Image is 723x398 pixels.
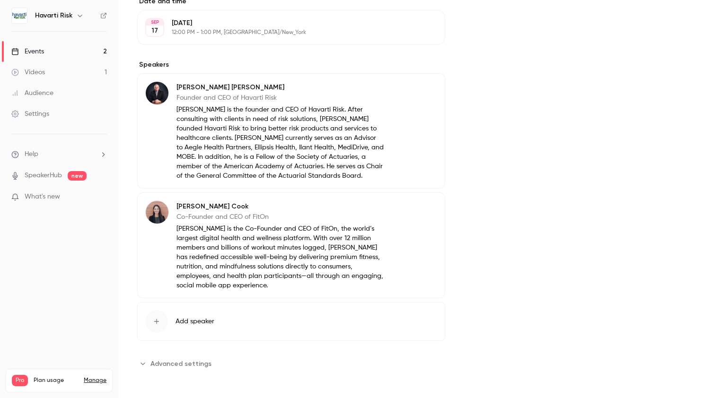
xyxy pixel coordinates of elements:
[176,202,384,211] p: [PERSON_NAME] Cook
[137,302,445,341] button: Add speaker
[84,377,106,384] a: Manage
[34,377,78,384] span: Plan usage
[35,11,72,20] h6: Havarti Risk
[151,26,158,35] p: 17
[11,109,49,119] div: Settings
[150,359,212,369] span: Advanced settings
[137,60,445,69] label: Speakers
[176,93,384,103] p: Founder and CEO of Havarti Risk
[25,192,60,202] span: What's new
[137,73,445,189] div: Keith Passwater[PERSON_NAME] [PERSON_NAME]Founder and CEO of Havarti Risk[PERSON_NAME] is the fou...
[176,224,384,290] p: [PERSON_NAME] is the Co-Founder and CEO of FitOn, the world’s largest digital health and wellness...
[11,68,45,77] div: Videos
[137,192,445,298] div: Lindsay Cook[PERSON_NAME] CookCo-Founder and CEO of FitOn[PERSON_NAME] is the Co-Founder and CEO ...
[146,201,168,224] img: Lindsay Cook
[176,317,214,326] span: Add speaker
[68,171,87,181] span: new
[11,88,53,98] div: Audience
[146,82,168,104] img: Keith Passwater
[11,47,44,56] div: Events
[172,18,395,28] p: [DATE]
[176,83,384,92] p: [PERSON_NAME] [PERSON_NAME]
[146,19,163,26] div: SEP
[12,8,27,23] img: Havarti Risk
[25,149,38,159] span: Help
[137,356,217,371] button: Advanced settings
[12,375,28,386] span: Pro
[137,356,445,371] section: Advanced settings
[96,193,107,201] iframe: Noticeable Trigger
[11,149,107,159] li: help-dropdown-opener
[25,171,62,181] a: SpeakerHub
[176,105,384,181] p: [PERSON_NAME] is the founder and CEO of Havarti Risk. After consulting with clients in need of ri...
[176,212,384,222] p: Co-Founder and CEO of FitOn
[172,29,395,36] p: 12:00 PM - 1:00 PM, [GEOGRAPHIC_DATA]/New_York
